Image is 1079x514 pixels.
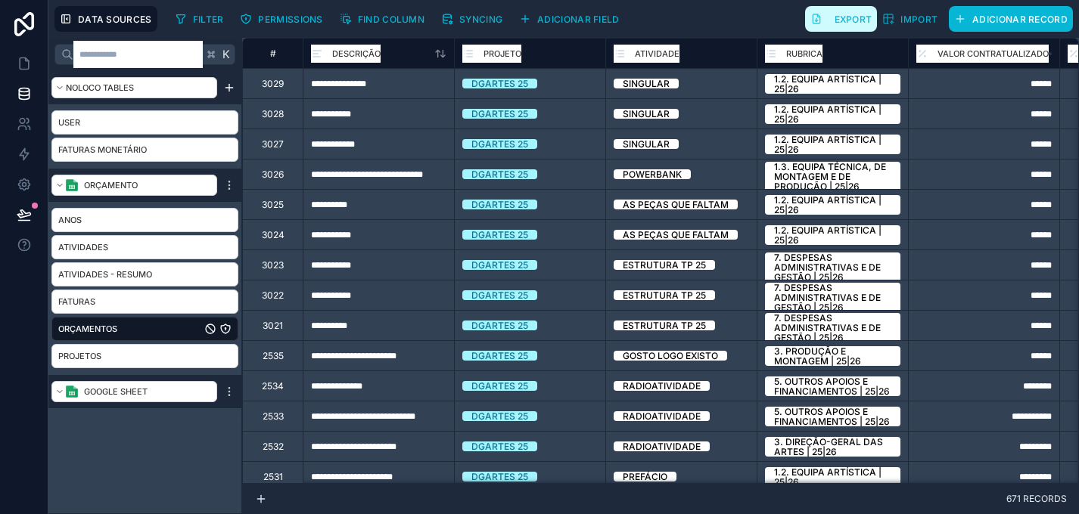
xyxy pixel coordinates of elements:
button: Adicionar field [514,8,625,30]
div: Dgartes 25 [471,109,528,119]
div: SINGULAR [623,79,670,88]
div: 1.2. Equipa artística | 25|26 [774,225,891,245]
button: Find column [334,8,430,30]
span: Adicionar record [972,14,1068,25]
div: 3. Direção-Geral das Artes | 25|26 [774,437,891,457]
div: Dgartes 25 [471,260,528,270]
a: Adicionar record [943,6,1073,32]
div: 1.2. Equipa artística | 25|26 [774,74,891,94]
div: 3021 [263,320,283,332]
div: Dgartes 25 [471,351,528,361]
span: Import [900,14,938,25]
div: 2531 [263,471,283,483]
div: 3026 [262,169,284,181]
div: RadioAtividade [623,381,701,391]
div: Dgartes 25 [471,79,528,88]
div: RadioAtividade [623,441,701,451]
span: Adicionar field [537,14,620,25]
div: Estrutura TP 25 [623,290,706,300]
div: Dgartes 25 [471,381,528,391]
button: Import [877,6,943,32]
div: Dgartes 25 [471,472,528,481]
div: 2534 [262,380,284,392]
div: 3028 [262,108,284,120]
div: # [254,48,291,59]
div: 3027 [262,138,284,150]
div: Dgartes 25 [471,169,528,179]
div: 5. Outros apoios e financiamentos | 25|26 [774,407,891,426]
span: Atividade [635,46,679,61]
div: Dgartes 25 [471,200,528,209]
div: Dgartes 25 [471,230,528,240]
div: As peças que faltam [623,200,729,209]
div: Estrutura TP 25 [623,260,706,270]
div: RadioAtividade [623,411,701,421]
button: Export [805,6,878,32]
span: Permissions [258,14,322,25]
div: 3029 [262,78,284,90]
button: Adicionar record [949,6,1073,32]
span: Projeto [484,46,521,61]
span: Descrição [332,46,381,61]
div: 2535 [263,350,284,362]
button: Filter [169,8,229,30]
span: Find column [358,14,424,25]
div: 1.2. Equipa artística | 25|26 [774,104,891,124]
div: 1.2. Equipa artística | 25|26 [774,135,891,154]
div: 1.2. Equipa artística | 25|26 [774,467,891,487]
span: 671 records [1006,494,1067,503]
div: Dgartes 25 [471,320,528,330]
div: 2532 [263,441,284,453]
div: 7. Despesas administrativas e de gestão | 25|26 [774,283,891,312]
button: Data Sources [54,6,157,32]
span: Filter [193,14,224,25]
div: 7. Despesas administrativas e de gestão | 25|26 [774,313,891,342]
span: Export [835,14,872,25]
div: 5. Outros apoios e financiamentos | 25|26 [774,376,891,396]
div: SINGULAR [623,139,670,149]
a: Syncing [436,8,514,30]
div: Dgartes 25 [471,441,528,451]
div: 3022 [262,290,284,302]
div: As peças que faltam [623,230,729,240]
div: 3024 [262,229,285,241]
div: 2533 [263,410,284,423]
div: 3025 [262,199,284,211]
div: 1.3. Equipa técnica, de montagem e de produção | 25|26 [774,162,891,191]
div: 1.2. Equipa artística | 25|26 [774,195,891,215]
span: Valor Contratualizado [938,46,1049,61]
div: Dgartes 25 [471,290,528,300]
span: Rubrica [786,46,822,61]
div: 3. Produção e montagem | 25|26 [774,346,891,366]
div: Dgartes 25 [471,411,528,421]
div: Estrutura TP 25 [623,320,706,330]
div: 7. Despesas administrativas e de gestão | 25|26 [774,252,891,282]
button: Permissions [235,8,328,30]
span: Syncing [459,14,502,25]
a: Permissions [235,8,334,30]
div: SINGULAR [623,109,670,119]
span: Data Sources [78,14,152,25]
div: PowerBank [623,169,682,179]
button: Syncing [436,8,508,30]
span: K [221,49,232,60]
div: Prefácio [623,472,667,481]
div: 3023 [262,259,284,271]
div: Dgartes 25 [471,139,528,149]
div: Gosto Logo Existo [623,351,718,361]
